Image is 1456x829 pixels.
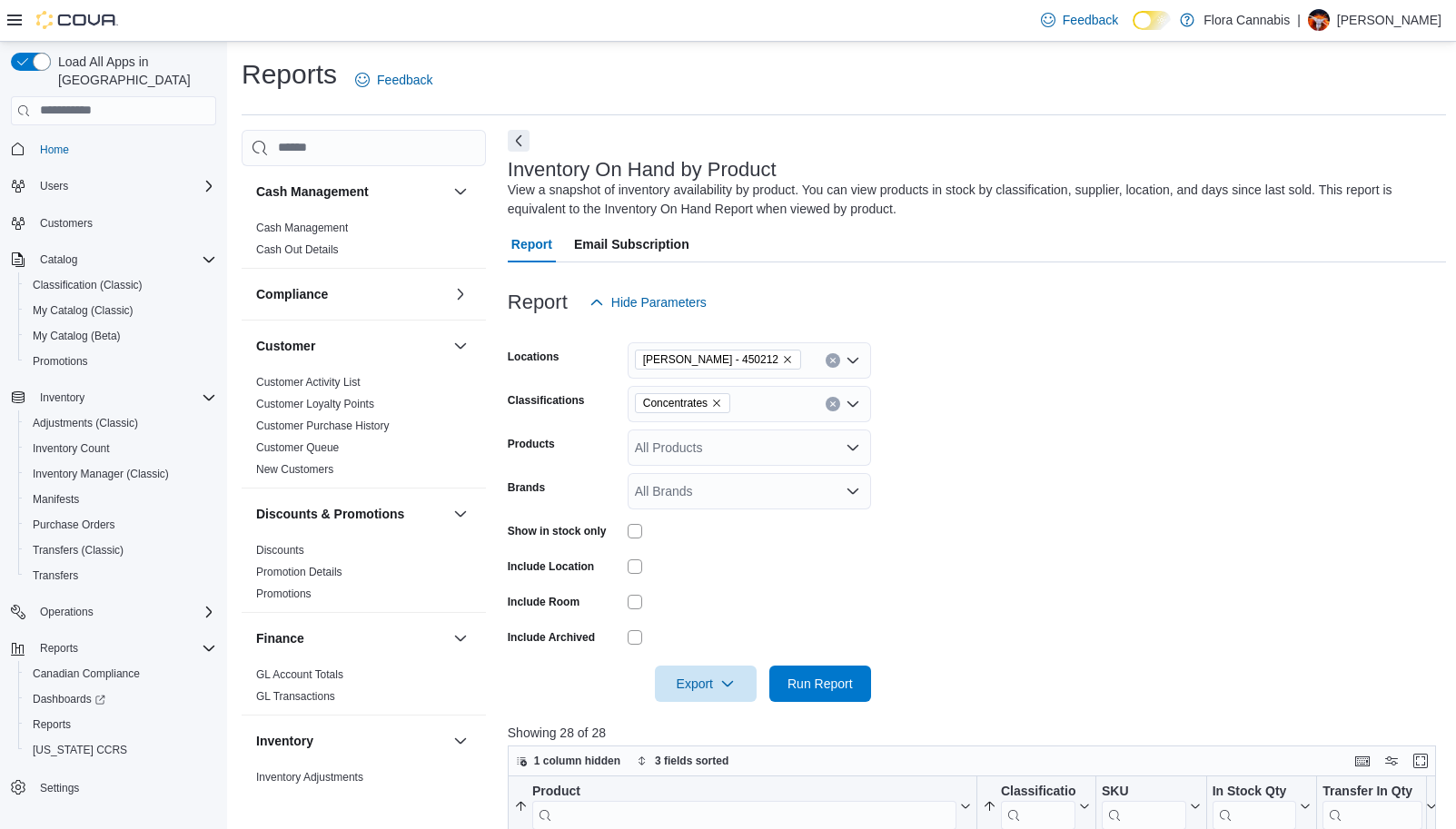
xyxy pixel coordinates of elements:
div: SKU URL [1102,783,1186,829]
span: 3 fields sorted [655,754,728,768]
h3: Discounts & Promotions [256,505,404,523]
button: Transfers [18,563,223,588]
span: Export [666,666,746,702]
span: Reports [33,717,71,732]
span: Transfers (Classic) [25,539,216,561]
span: Purchase Orders [25,514,216,536]
a: Manifests [25,489,86,510]
button: Users [33,175,75,197]
button: Operations [33,601,101,623]
label: Brands [508,480,545,495]
button: [US_STATE] CCRS [18,737,223,763]
span: Adjustments (Classic) [33,416,138,430]
span: Lawrence - Kelowna - 450212 [635,350,801,370]
span: My Catalog (Classic) [25,300,216,321]
span: Inventory [40,390,84,405]
a: Feedback [348,62,440,98]
div: Product [532,783,956,800]
a: Customer Purchase History [256,419,390,432]
button: Customer [256,337,446,355]
div: In Stock Qty [1212,783,1296,829]
button: Canadian Compliance [18,661,223,686]
span: Customer Activity List [256,375,361,390]
button: Discounts & Promotions [450,503,471,525]
span: Inventory Adjustments [256,770,363,785]
a: GL Account Totals [256,668,343,681]
a: Promotions [25,350,95,372]
span: Settings [33,775,216,798]
a: Discounts [256,544,304,557]
div: Kyle Pehkonen [1308,9,1330,31]
button: Inventory Count [18,436,223,461]
a: GL Transactions [256,690,335,703]
span: Promotion Details [256,565,342,579]
button: Transfers (Classic) [18,538,223,563]
a: New Customers [256,463,333,476]
button: Classification [983,783,1090,829]
span: Adjustments (Classic) [25,412,216,434]
div: Finance [242,664,486,715]
span: Promotions [33,354,88,369]
span: Customer Loyalty Points [256,397,374,411]
span: [US_STATE] CCRS [33,743,127,757]
button: Next [508,130,530,152]
a: Canadian Compliance [25,663,147,685]
h3: Report [508,291,568,313]
span: Load All Apps in [GEOGRAPHIC_DATA] [51,53,216,89]
input: Dark Mode [1133,11,1171,30]
h3: Cash Management [256,183,369,201]
button: Cash Management [256,183,446,201]
span: Purchase Orders [33,518,115,532]
span: Email Subscription [574,226,689,262]
span: Customer Queue [256,440,339,455]
button: Hide Parameters [582,284,714,321]
span: Inventory Count [25,438,216,459]
span: Cash Out Details [256,242,339,257]
button: My Catalog (Beta) [18,323,223,349]
span: Concentrates [635,393,730,413]
label: Products [508,437,555,451]
button: Users [4,173,223,199]
span: Promotions [256,587,312,601]
span: Customers [40,216,93,231]
span: Dashboards [25,688,216,710]
label: Locations [508,350,560,364]
h1: Reports [242,56,337,93]
span: Report [511,226,552,262]
button: Open list of options [846,353,860,368]
span: My Catalog (Beta) [33,329,121,343]
span: Operations [40,605,94,619]
button: My Catalog (Classic) [18,298,223,323]
label: Show in stock only [508,524,607,538]
button: Keyboard shortcuts [1352,750,1373,772]
button: Catalog [33,249,84,271]
span: Inventory [33,387,216,409]
button: Adjustments (Classic) [18,410,223,436]
a: Customer Queue [256,441,339,454]
a: My Catalog (Beta) [25,325,128,347]
button: Inventory Manager (Classic) [18,461,223,487]
a: [US_STATE] CCRS [25,739,134,761]
a: Inventory Adjustments [256,771,363,784]
span: My Catalog (Beta) [25,325,216,347]
button: Discounts & Promotions [256,505,446,523]
a: Feedback [1034,2,1125,38]
a: Inventory Count [25,438,117,459]
button: Run Report [769,666,871,702]
p: Flora Cannabis [1203,9,1290,31]
div: Transfer In Qty [1322,783,1422,829]
span: Classification (Classic) [33,278,143,292]
span: Transfers [25,565,216,587]
div: Classification [1001,783,1075,800]
a: My Catalog (Classic) [25,300,141,321]
div: View a snapshot of inventory availability by product. You can view products in stock by classific... [508,181,1437,219]
span: Dashboards [33,692,105,706]
h3: Customer [256,337,315,355]
span: Feedback [1063,11,1118,29]
button: Reports [33,637,85,659]
span: Operations [33,601,216,623]
button: SKU [1102,783,1201,829]
button: Cash Management [450,181,471,202]
a: Home [33,139,76,161]
button: Clear input [826,353,840,368]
